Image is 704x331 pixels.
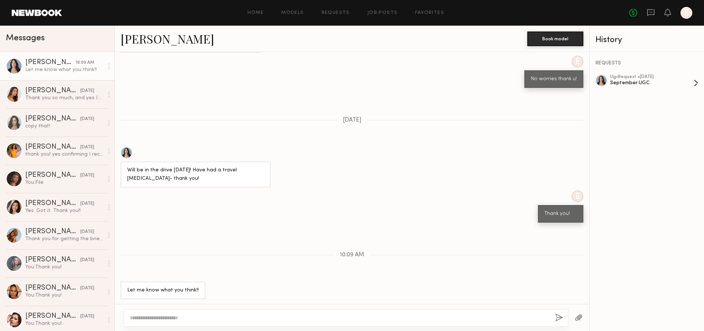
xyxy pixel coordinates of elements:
[80,144,94,151] div: [DATE]
[367,11,398,15] a: Job Posts
[80,228,94,235] div: [DATE]
[610,79,694,86] div: September UGC
[25,207,103,214] div: Yes. Got it. Thank you!!
[80,313,94,320] div: [DATE]
[25,172,80,179] div: [PERSON_NAME]
[127,286,199,295] div: Let me know what you think!!
[25,87,80,94] div: [PERSON_NAME]
[343,117,362,123] span: [DATE]
[25,200,80,207] div: [PERSON_NAME]
[6,34,45,42] span: Messages
[25,115,80,123] div: [PERSON_NAME]
[415,11,444,15] a: Favorites
[25,94,103,101] div: Thank you so much, and yes I received the package :).
[25,235,103,242] div: Thank you for getting the brief . Yes I want to deliver to you the best quality content all aroun...
[25,284,80,292] div: [PERSON_NAME]
[121,31,214,47] a: [PERSON_NAME]
[25,292,103,299] div: You: Thank you!
[80,116,94,123] div: [DATE]
[247,11,264,15] a: Home
[531,75,577,83] div: No worries thank u!
[25,264,103,271] div: You: Thank you!
[80,172,94,179] div: [DATE]
[25,66,103,73] div: Let me know what you think!!
[25,313,80,320] div: [PERSON_NAME]
[25,256,80,264] div: [PERSON_NAME]
[25,320,103,327] div: You: Thank you!
[25,123,103,130] div: copy that!
[25,179,103,186] div: You: File
[80,257,94,264] div: [DATE]
[610,75,698,92] a: ugcRequest •[DATE]September UGC
[127,166,264,183] div: Will be in the drive [DATE]! Have had a travel [MEDICAL_DATA]- thank you!
[527,31,583,46] button: Book model
[25,151,103,158] div: thank you! yes confirming I received them :)
[80,88,94,94] div: [DATE]
[25,228,80,235] div: [PERSON_NAME]
[25,144,80,151] div: [PERSON_NAME]
[527,35,583,41] a: Book model
[80,200,94,207] div: [DATE]
[595,61,698,66] div: REQUESTS
[76,59,94,66] div: 10:09 AM
[544,210,577,218] div: Thank you!
[595,36,698,44] div: History
[25,59,76,66] div: [PERSON_NAME]
[322,11,350,15] a: Requests
[281,11,304,15] a: Models
[681,7,692,19] a: E
[610,75,694,79] div: ugc Request • [DATE]
[80,285,94,292] div: [DATE]
[340,252,364,258] span: 10:09 AM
